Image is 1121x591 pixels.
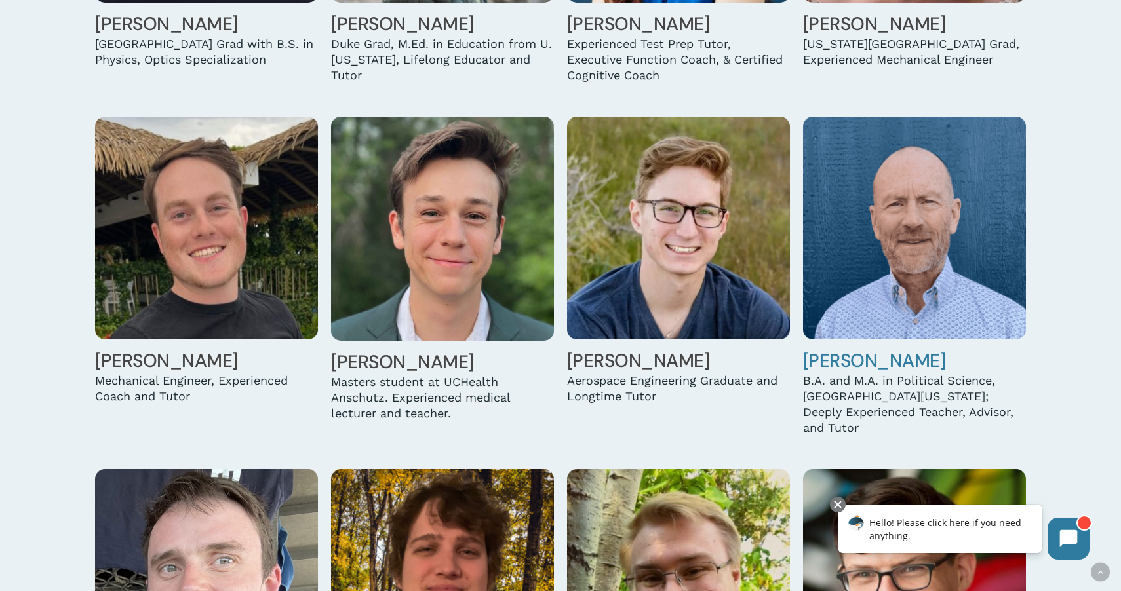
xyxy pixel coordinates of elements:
a: [PERSON_NAME] [567,12,710,36]
a: [PERSON_NAME] [331,12,474,36]
img: Danny Rippe [95,117,318,339]
iframe: Chatbot [824,494,1103,573]
div: B.A. and M.A. in Political Science, [GEOGRAPHIC_DATA][US_STATE]; Deeply Experienced Teacher, Advi... [803,373,1026,436]
a: [PERSON_NAME] [803,349,946,373]
div: [GEOGRAPHIC_DATA] Grad with B.S. in Physics, Optics Specialization [95,36,318,67]
div: Duke Grad, M.Ed. in Education from U. [US_STATE], Lifelong Educator and Tutor [331,36,554,83]
a: [PERSON_NAME] [331,350,474,374]
a: [PERSON_NAME] [567,349,710,373]
div: Mechanical Engineer, Experienced Coach and Tutor [95,373,318,404]
div: [US_STATE][GEOGRAPHIC_DATA] Grad, Experienced Mechanical Engineer [803,36,1026,67]
a: [PERSON_NAME] [95,349,238,373]
img: Ryan Suckow [331,117,554,341]
div: Masters student at UCHealth Anschutz. Experienced medical lecturer and teacher. [331,374,554,421]
img: Aaron Thomas [803,117,1026,339]
img: Andrew Swackhamer [567,117,790,339]
div: Aerospace Engineering Graduate and Longtime Tutor [567,373,790,404]
div: Experienced Test Prep Tutor, Executive Function Coach, & Certified Cognitive Coach [567,36,790,83]
a: [PERSON_NAME] [95,12,238,36]
a: [PERSON_NAME] [803,12,946,36]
